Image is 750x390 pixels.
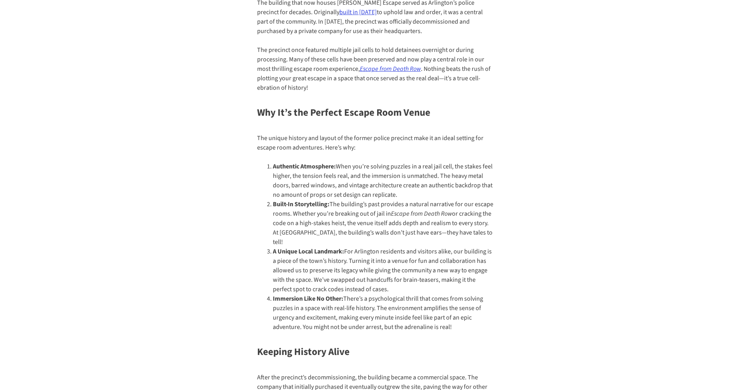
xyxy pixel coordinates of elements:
[273,294,493,332] li: There’s a psychological thrill that comes from solving puzzles in a space with real-life history....
[391,209,452,218] em: Escape from Death Row
[257,105,493,120] h4: Why It’s the Perfect Escape Room Venue
[273,162,493,200] li: When you’re solving puzzles in a real jail cell, the stakes feel higher, the tension feels real, ...
[339,8,377,17] a: built in [DATE]
[360,65,421,73] a: Escape from Death Row
[257,345,493,360] h4: Keeping History Alive
[273,294,343,303] strong: Immersion Like No Other:
[257,45,493,92] p: The precinct once featured multiple jail cells to hold detainees overnight or during processing. ...
[273,200,330,209] strong: Built-In Storytelling:
[273,162,336,171] strong: Authentic Atmosphere:
[257,133,493,152] p: The unique history and layout of the former police precinct make it an ideal setting for escape r...
[273,247,344,256] strong: A Unique Local Landmark:
[273,200,493,247] li: The building’s past provides a natural narrative for our escape rooms. Whether you’re breaking ou...
[273,247,493,294] li: For Arlington residents and visitors alike, our building is a piece of the town’s history. Turnin...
